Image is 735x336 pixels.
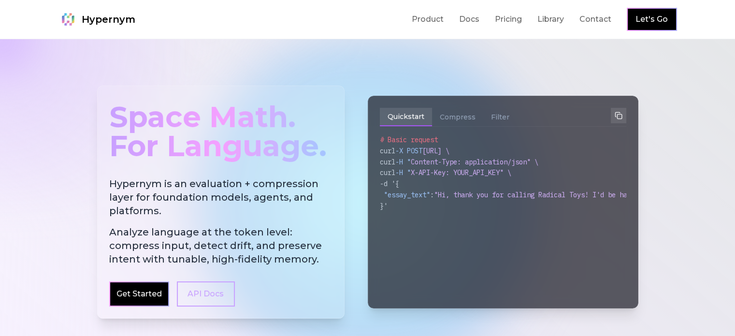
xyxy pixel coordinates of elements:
span: }' [380,202,388,210]
a: Docs [459,14,479,25]
span: -d '{ [380,179,399,188]
span: Content-Type: application/json" \ [411,158,538,166]
img: Hypernym Logo [58,10,78,29]
span: curl [380,146,395,155]
a: Get Started [116,288,162,300]
span: [URL] \ [422,146,449,155]
a: Product [412,14,444,25]
a: Pricing [495,14,522,25]
span: # Basic request [380,135,438,144]
a: Library [537,14,564,25]
button: Filter [483,108,517,126]
button: Quickstart [380,108,432,126]
span: X-API-Key: YOUR_API_KEY" \ [411,168,511,177]
span: -H " [395,168,411,177]
span: curl [380,168,395,177]
button: Compress [432,108,483,126]
a: Contact [579,14,611,25]
span: Analyze language at the token level: compress input, detect drift, and preserve intent with tunab... [109,225,332,266]
span: "essay_text" [384,190,430,199]
span: -X POST [395,146,422,155]
h2: Hypernym is an evaluation + compression layer for foundation models, agents, and platforms. [109,177,332,266]
span: Hypernym [82,13,135,26]
span: : [430,190,434,199]
span: curl [380,158,395,166]
span: -H " [395,158,411,166]
div: Space Math. For Language. [109,98,332,165]
a: API Docs [177,281,235,307]
a: Hypernym [58,10,135,29]
a: Let's Go [635,14,668,25]
button: Copy to clipboard [611,108,626,123]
